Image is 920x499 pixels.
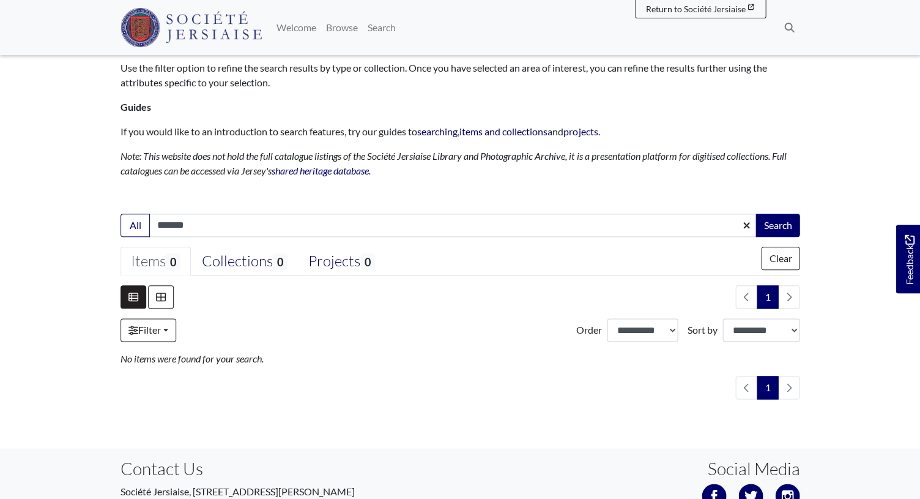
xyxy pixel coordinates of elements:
[121,353,264,364] em: No items were found for your search.
[730,376,799,399] nav: pagination
[735,376,757,399] li: Previous page
[363,15,401,40] a: Search
[201,252,287,271] div: Collections
[755,214,799,237] button: Search
[688,323,718,337] label: Sort by
[645,4,745,14] span: Return to Société Jersiaise
[149,214,757,237] input: Enter one or more search terms...
[761,247,799,270] button: Clear
[735,285,757,309] li: Previous page
[272,165,369,176] a: shared heritage database
[360,253,375,270] span: 0
[272,15,321,40] a: Welcome
[707,458,799,479] h3: Social Media
[121,214,150,237] button: All
[272,253,287,270] span: 0
[757,285,778,309] span: Goto page 1
[730,285,799,309] nav: pagination
[121,318,176,342] a: Filter
[121,8,262,47] img: Société Jersiaise
[417,126,458,137] a: searching
[121,484,451,498] p: Société Jersiaise, [STREET_ADDRESS][PERSON_NAME]
[896,225,920,293] a: Would you like to provide feedback?
[121,101,151,113] strong: Guides
[166,253,180,270] span: 0
[459,126,547,137] a: items and collections
[563,126,598,137] a: projects
[131,252,180,271] div: Items
[321,15,363,40] a: Browse
[121,150,786,176] em: Note: This website does not hold the full catalogue listings of the Société Jersiaise Library and...
[121,124,799,139] p: If you would like to an introduction to search features, try our guides to , and .
[121,458,451,479] h3: Contact Us
[902,234,916,284] span: Feedback
[121,5,262,50] a: Société Jersiaise logo
[757,376,778,399] span: Goto page 1
[308,252,375,271] div: Projects
[121,61,799,90] p: Use the filter option to refine the search results by type or collection. Once you have selected ...
[576,323,602,337] label: Order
